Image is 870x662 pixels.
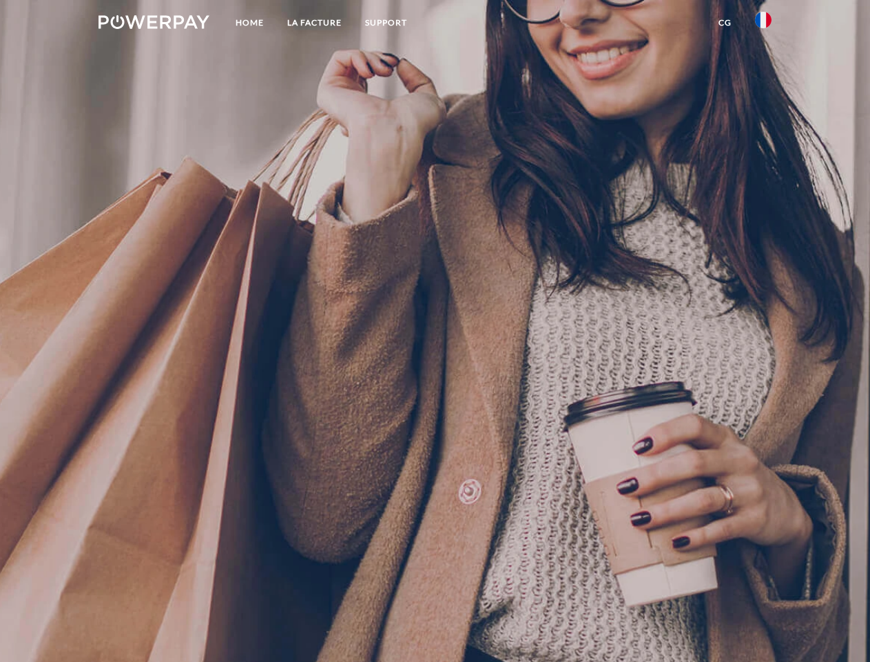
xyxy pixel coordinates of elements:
[707,10,743,35] a: CG
[276,10,353,35] a: LA FACTURE
[224,10,276,35] a: Home
[99,15,209,29] img: logo-powerpay-white.svg
[353,10,419,35] a: Support
[755,12,771,28] img: fr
